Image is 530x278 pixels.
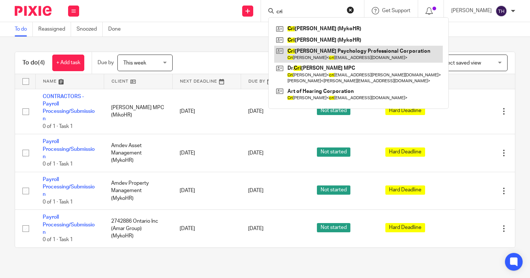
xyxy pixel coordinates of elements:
button: Clear [347,6,354,14]
span: [DATE] [248,109,264,114]
a: Payroll Processing/Submission [43,215,95,235]
td: [DATE] [172,134,241,172]
a: + Add task [52,55,84,71]
span: Not started [317,106,350,115]
a: CONTRACTORS - Payroll Processing/Submission [43,94,95,122]
h1: To do [22,59,45,67]
span: 0 of 1 · Task 1 [43,124,73,129]
a: To do [15,22,33,37]
span: Select saved view [440,60,481,66]
span: Not started [317,223,350,232]
span: This week [123,60,146,66]
td: 2742886 Ontario Inc (Amar Group) (MykoHR) [104,210,172,247]
a: Payroll Processing/Submission [43,139,95,159]
span: 0 of 1 · Task 1 [43,237,73,243]
span: Hard Deadline [385,185,425,195]
td: Amdev Property Management (MykoHR) [104,172,172,210]
span: [DATE] [248,226,264,231]
span: (4) [38,60,45,66]
td: [PERSON_NAME] MPC (MikoHR) [104,89,172,134]
td: [DATE] [172,210,241,247]
p: Due by [98,59,114,66]
img: Pixie [15,6,52,16]
a: Done [108,22,126,37]
span: [DATE] [248,188,264,194]
a: Reassigned [38,22,71,37]
a: Snoozed [77,22,103,37]
span: Hard Deadline [385,147,425,157]
span: Not started [317,185,350,195]
a: Payroll Processing/Submission [43,177,95,197]
img: svg%3E [495,5,507,17]
input: Search [276,9,342,15]
span: 0 of 1 · Task 1 [43,162,73,167]
span: Not started [317,147,350,157]
span: [DATE] [248,150,264,156]
td: [DATE] [172,89,241,134]
td: [DATE] [172,172,241,210]
p: [PERSON_NAME] [451,7,492,14]
span: Hard Deadline [385,106,425,115]
span: Get Support [382,8,410,13]
span: Hard Deadline [385,223,425,232]
td: Amdev Asset Management (MykoHR) [104,134,172,172]
span: 0 of 1 · Task 1 [43,199,73,205]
